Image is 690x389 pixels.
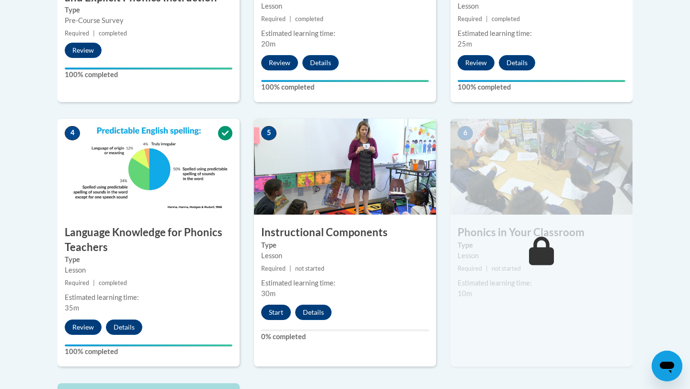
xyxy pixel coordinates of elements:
button: Details [295,305,332,320]
button: Details [106,320,142,335]
div: Lesson [261,1,429,11]
span: | [93,279,95,286]
span: 4 [65,126,80,140]
span: 30m [261,289,276,297]
span: completed [99,30,127,37]
span: 10m [458,289,472,297]
button: Details [499,55,535,70]
div: Lesson [65,265,232,275]
label: 100% completed [65,346,232,357]
div: Your progress [65,344,232,346]
div: Lesson [458,251,625,261]
span: 6 [458,126,473,140]
div: Estimated learning time: [458,278,625,288]
span: completed [492,15,520,23]
div: Estimated learning time: [458,28,625,39]
span: 25m [458,40,472,48]
span: | [93,30,95,37]
label: 100% completed [458,82,625,92]
button: Details [302,55,339,70]
label: Type [458,240,625,251]
button: Review [261,55,298,70]
button: Review [458,55,494,70]
div: Estimated learning time: [261,28,429,39]
span: | [289,15,291,23]
span: Required [261,265,286,272]
span: not started [492,265,521,272]
img: Course Image [254,119,436,215]
h3: Language Knowledge for Phonics Teachers [57,225,240,255]
span: | [486,265,488,272]
div: Your progress [458,80,625,82]
img: Course Image [57,119,240,215]
label: Type [65,254,232,265]
span: | [289,265,291,272]
div: Estimated learning time: [261,278,429,288]
span: Required [261,15,286,23]
label: Type [65,5,232,15]
span: completed [295,15,323,23]
label: 0% completed [261,332,429,342]
label: Type [261,240,429,251]
div: Your progress [261,80,429,82]
button: Start [261,305,291,320]
h3: Phonics in Your Classroom [450,225,632,240]
span: Required [65,30,89,37]
span: Required [458,15,482,23]
div: Lesson [458,1,625,11]
span: not started [295,265,324,272]
button: Review [65,320,102,335]
span: 20m [261,40,276,48]
span: Required [458,265,482,272]
span: 5 [261,126,276,140]
span: Required [65,279,89,286]
label: 100% completed [261,82,429,92]
div: Your progress [65,68,232,69]
span: completed [99,279,127,286]
div: Lesson [261,251,429,261]
h3: Instructional Components [254,225,436,240]
div: Pre-Course Survey [65,15,232,26]
label: 100% completed [65,69,232,80]
div: Estimated learning time: [65,292,232,303]
button: Review [65,43,102,58]
img: Course Image [450,119,632,215]
iframe: Button to launch messaging window [652,351,682,381]
span: 35m [65,304,79,312]
span: | [486,15,488,23]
